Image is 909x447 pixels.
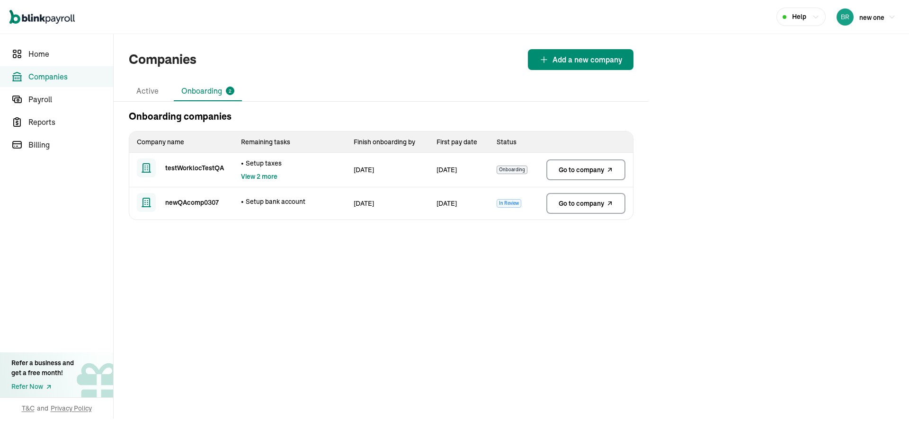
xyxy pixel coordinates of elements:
[528,49,633,70] button: Add a new company
[165,198,219,207] span: newQAcomp0307
[22,403,35,413] span: T&C
[241,158,244,168] span: •
[28,139,113,150] span: Billing
[229,88,232,95] span: 2
[559,199,604,208] span: Go to company
[429,131,490,153] th: First pay date
[129,109,232,123] h2: Onboarding companies
[751,345,909,447] iframe: Chat Widget
[246,158,282,168] span: Setup taxes
[776,8,826,26] button: Help
[28,94,113,105] span: Payroll
[346,153,429,187] td: [DATE]
[11,358,74,378] div: Refer a business and get a free month!
[546,159,625,180] a: Go to company
[9,3,75,31] nav: Global
[429,187,490,220] td: [DATE]
[28,48,113,60] span: Home
[241,197,244,206] span: •
[553,54,622,65] span: Add a new company
[559,165,604,175] span: Go to company
[241,172,277,181] button: View 2 more
[174,81,242,101] li: Onboarding
[51,403,92,413] span: Privacy Policy
[497,199,521,208] span: In Review
[246,197,305,206] span: Setup bank account
[489,131,539,153] th: Status
[129,50,196,70] h1: Companies
[497,166,527,174] span: Onboarding
[546,193,625,214] a: Go to company
[346,187,429,220] td: [DATE]
[792,12,806,22] span: Help
[346,131,429,153] th: Finish onboarding by
[429,153,490,187] td: [DATE]
[859,13,884,22] span: new one
[233,131,346,153] th: Remaining tasks
[28,71,113,82] span: Companies
[165,163,224,173] span: testWorklocTestQA
[129,131,233,153] th: Company name
[11,382,74,392] a: Refer Now
[129,81,166,101] li: Active
[833,7,900,27] button: new one
[37,403,48,413] span: and
[28,116,113,128] span: Reports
